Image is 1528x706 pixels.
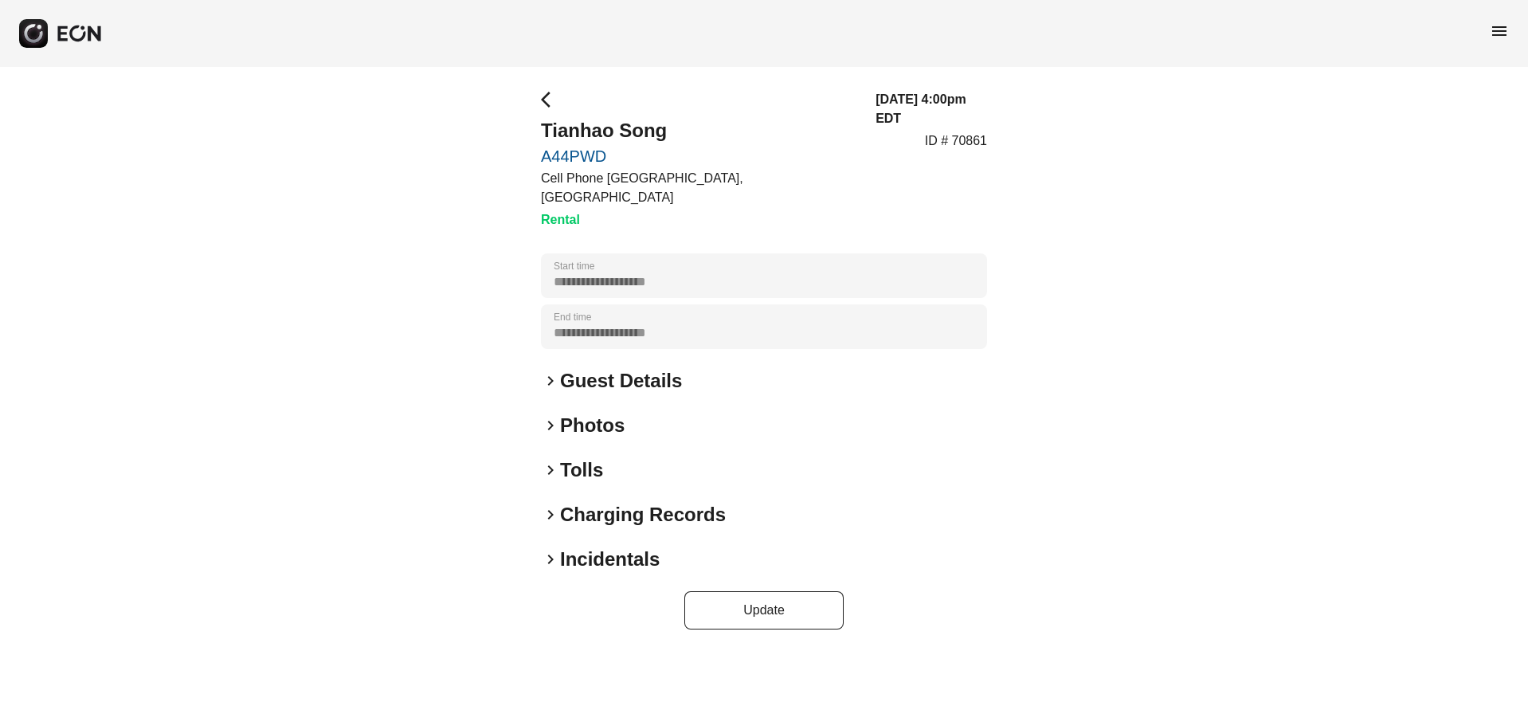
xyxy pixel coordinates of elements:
[684,591,844,630] button: Update
[541,505,560,524] span: keyboard_arrow_right
[541,210,856,229] h3: Rental
[541,90,560,109] span: arrow_back_ios
[560,502,726,528] h2: Charging Records
[541,371,560,390] span: keyboard_arrow_right
[541,461,560,480] span: keyboard_arrow_right
[925,131,987,151] p: ID # 70861
[541,118,856,143] h2: Tianhao Song
[876,90,987,128] h3: [DATE] 4:00pm EDT
[560,368,682,394] h2: Guest Details
[560,457,603,483] h2: Tolls
[560,413,625,438] h2: Photos
[560,547,660,572] h2: Incidentals
[541,169,856,207] p: Cell Phone [GEOGRAPHIC_DATA], [GEOGRAPHIC_DATA]
[541,416,560,435] span: keyboard_arrow_right
[541,550,560,569] span: keyboard_arrow_right
[541,147,856,166] a: A44PWD
[1490,22,1509,41] span: menu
